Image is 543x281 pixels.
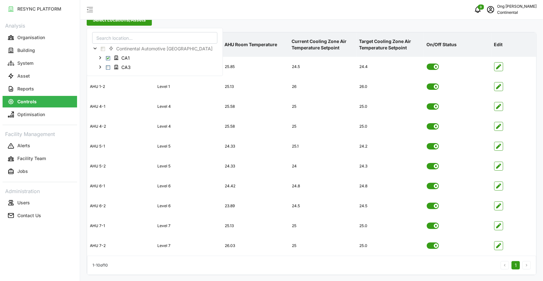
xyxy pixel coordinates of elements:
div: 25.0 [357,218,424,234]
div: 25.85 [222,59,289,75]
p: Alerts [17,142,30,149]
div: Level 6 [155,198,222,214]
span: CA3 [121,64,131,71]
div: 25.1 [290,139,356,154]
div: AHU 4-2 [87,119,154,134]
button: Asset [3,70,77,82]
div: 24.8 [290,178,356,194]
button: Reports [3,83,77,95]
p: Organisation [17,34,45,41]
div: 24.42 [222,178,289,194]
div: Select Locations/Assets [87,28,223,76]
p: Users [17,200,30,206]
div: Level 7 [155,218,222,234]
a: Contact Us [3,209,77,222]
span: Select Continental Automotive Singapore [101,47,105,51]
p: Ong [PERSON_NAME] [497,4,537,10]
span: CA1 [121,55,130,62]
button: Jobs [3,166,77,177]
button: Optimisation [3,109,77,120]
div: 25.0 [357,99,424,115]
p: Analysis [3,21,77,30]
p: Facility Team [17,155,46,162]
button: Users [3,197,77,209]
a: Jobs [3,165,77,178]
div: AHU 4-1 [87,99,154,115]
span: Select CA3 [106,65,110,70]
div: AHU 5-1 [87,139,154,154]
div: 24.2 [357,139,424,154]
p: System [17,60,33,66]
button: 1 [512,261,520,269]
div: Level 7 [155,238,222,254]
div: Level 4 [155,119,222,134]
p: Edit [493,36,535,53]
div: AHU 1-2 [87,79,154,95]
p: Reports [17,86,34,92]
div: 25.58 [222,119,289,134]
div: 25.0 [357,119,424,134]
div: 25.58 [222,99,289,115]
div: 24.4 [357,59,424,75]
div: 25.13 [222,218,289,234]
button: Building [3,45,77,56]
span: Select CA1 [106,56,110,60]
button: schedule [484,3,497,16]
p: Controls [17,98,37,105]
div: 25 [290,119,356,134]
div: AHU 5-2 [87,158,154,174]
p: Optimisation [17,111,45,118]
div: 24 [290,158,356,174]
div: 25.13 [222,79,289,95]
div: 23.89 [222,198,289,214]
span: Continental Automotive [GEOGRAPHIC_DATA] [116,46,213,52]
div: 24.5 [357,198,424,214]
p: Building [17,47,35,54]
div: Level 4 [155,99,222,115]
div: AHU 7-1 [87,218,154,234]
div: 24.5 [290,59,356,75]
p: AHU Room Temperature [223,36,288,53]
div: 24.33 [222,158,289,174]
div: Level 5 [155,158,222,174]
div: 24.5 [290,198,356,214]
button: System [3,57,77,69]
p: Contact Us [17,212,41,219]
div: AHU 7-2 [87,238,154,254]
div: AHU 6-2 [87,198,154,214]
p: On/Off Status [425,36,490,53]
p: Administration [3,186,77,195]
div: 26.0 [357,79,424,95]
button: RESYNC PLATFORM [3,3,77,15]
div: 25.0 [357,238,424,254]
div: 24.8 [357,178,424,194]
div: 25 [290,238,356,254]
a: Building [3,44,77,57]
button: notifications [471,3,484,16]
div: AHU 6-1 [87,178,154,194]
div: 26 [290,79,356,95]
div: 25 [290,99,356,115]
div: 24.33 [222,139,289,154]
div: Level 6 [155,178,222,194]
div: Level 1 [155,79,222,95]
a: Controls [3,95,77,108]
div: Level 5 [155,139,222,154]
p: Facility Management [3,129,77,138]
a: Alerts [3,140,77,152]
p: Asset [17,73,30,79]
p: 1 - 10 of 10 [92,262,108,268]
button: Facility Team [3,153,77,165]
button: Controls [3,96,77,107]
div: 25 [290,218,356,234]
a: Optimisation [3,108,77,121]
a: Organisation [3,31,77,44]
p: Continental [497,10,537,16]
a: Asset [3,70,77,82]
p: RESYNC PLATFORM [17,6,61,12]
button: Contact Us [3,210,77,221]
